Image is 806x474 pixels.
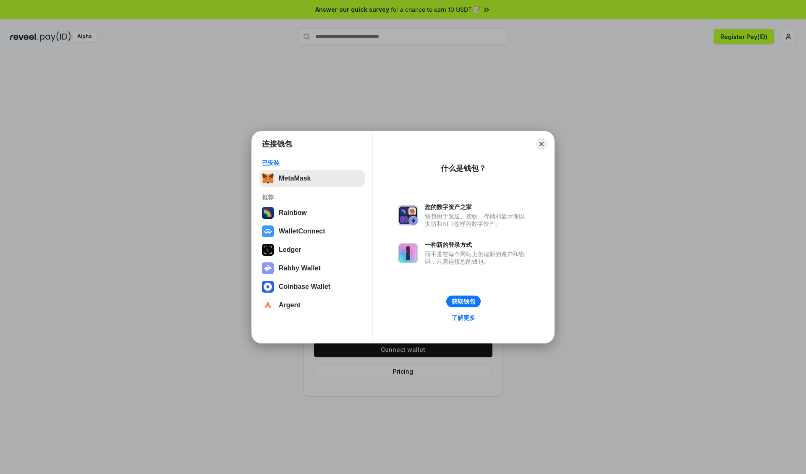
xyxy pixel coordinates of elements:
[279,283,330,291] div: Coinbase Wallet
[259,278,365,295] button: Coinbase Wallet
[262,139,292,149] h1: 连接钱包
[259,297,365,314] button: Argent
[425,250,529,265] div: 而不是在每个网站上创建新的账户和密码，只需连接您的钱包。
[452,314,475,322] div: 了解更多
[425,241,529,249] div: 一种新的登录方式
[279,301,301,309] div: Argent
[262,244,274,256] img: svg+xml,%3Csvg%20xmlns%3D%22http%3A%2F%2Fwww.w3.org%2F2000%2Fsvg%22%20width%3D%2228%22%20height%3...
[262,299,274,311] img: svg+xml,%3Csvg%20width%3D%2228%22%20height%3D%2228%22%20viewBox%3D%220%200%2028%2028%22%20fill%3D...
[398,205,418,225] img: svg+xml,%3Csvg%20xmlns%3D%22http%3A%2F%2Fwww.w3.org%2F2000%2Fsvg%22%20fill%3D%22none%22%20viewBox...
[259,241,365,258] button: Ledger
[262,173,274,184] img: svg+xml,%3Csvg%20fill%3D%22none%22%20height%3D%2233%22%20viewBox%3D%220%200%2035%2033%22%20width%...
[259,260,365,277] button: Rabby Wallet
[425,212,529,228] div: 钱包用于发送、接收、存储和显示像以太坊和NFT这样的数字资产。
[279,264,321,272] div: Rabby Wallet
[262,159,362,167] div: 已安装
[536,138,547,150] button: Close
[262,225,274,237] img: svg+xml,%3Csvg%20width%3D%2228%22%20height%3D%2228%22%20viewBox%3D%220%200%2028%2028%22%20fill%3D...
[452,298,475,305] div: 获取钱包
[447,312,480,323] a: 了解更多
[262,262,274,274] img: svg+xml,%3Csvg%20xmlns%3D%22http%3A%2F%2Fwww.w3.org%2F2000%2Fsvg%22%20fill%3D%22none%22%20viewBox...
[259,170,365,187] button: MetaMask
[279,209,307,217] div: Rainbow
[259,223,365,240] button: WalletConnect
[425,203,529,211] div: 您的数字资产之家
[446,296,481,307] button: 获取钱包
[262,207,274,219] img: svg+xml,%3Csvg%20width%3D%22120%22%20height%3D%22120%22%20viewBox%3D%220%200%20120%20120%22%20fil...
[398,243,418,263] img: svg+xml,%3Csvg%20xmlns%3D%22http%3A%2F%2Fwww.w3.org%2F2000%2Fsvg%22%20fill%3D%22none%22%20viewBox...
[262,194,362,201] div: 推荐
[259,204,365,221] button: Rainbow
[279,246,301,254] div: Ledger
[262,281,274,293] img: svg+xml,%3Csvg%20width%3D%2228%22%20height%3D%2228%22%20viewBox%3D%220%200%2028%2028%22%20fill%3D...
[441,163,486,173] div: 什么是钱包？
[279,175,311,182] div: MetaMask
[279,228,325,235] div: WalletConnect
